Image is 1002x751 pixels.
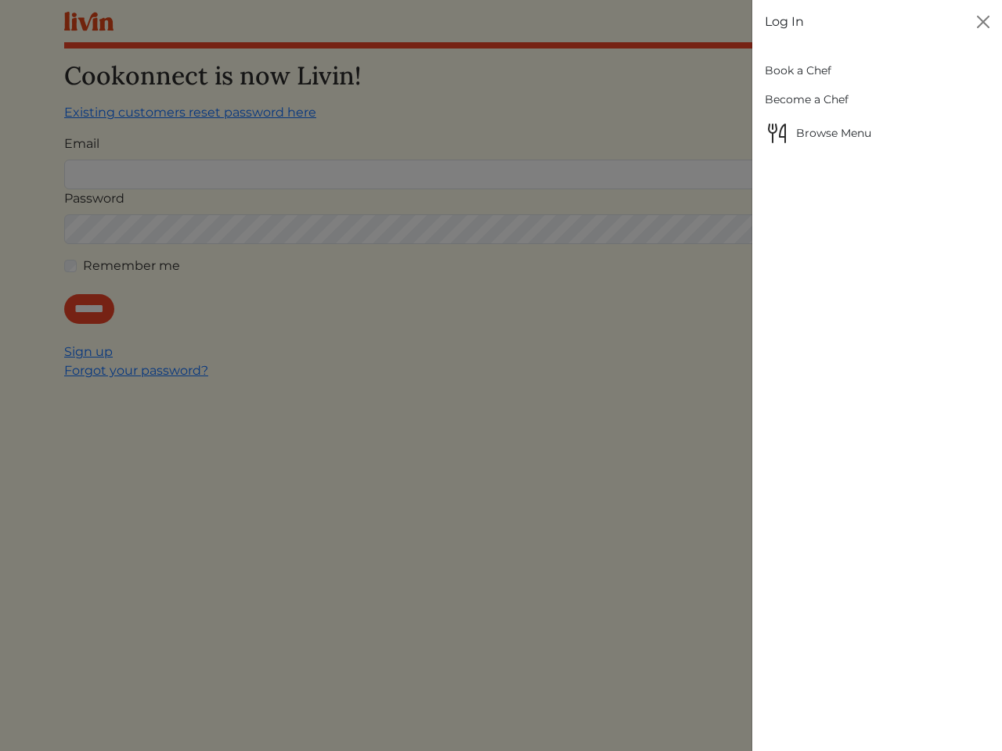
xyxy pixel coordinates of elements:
[765,85,989,114] a: Become a Chef
[765,120,989,146] span: Browse Menu
[971,9,996,34] button: Close
[765,120,790,146] img: Browse Menu
[765,13,804,31] a: Log In
[765,114,989,152] a: Browse MenuBrowse Menu
[765,56,989,85] a: Book a Chef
